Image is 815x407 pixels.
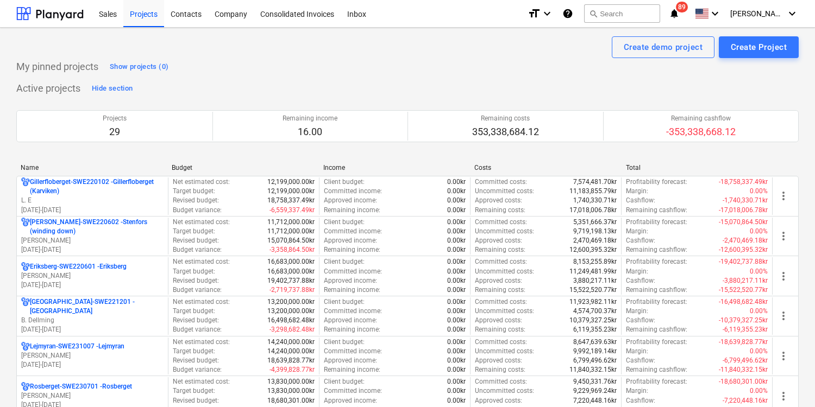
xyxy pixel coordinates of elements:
p: -2,470,469.18kr [723,236,768,245]
p: Budget variance : [173,285,222,295]
p: 13,830,000.00kr [267,377,315,386]
p: Client budget : [324,218,365,227]
p: -3,298,682.48kr [269,325,315,334]
div: Costs [474,164,617,171]
div: Hide section [92,82,133,95]
p: Client budget : [324,338,365,347]
p: -18,639,828.77kr [719,338,768,347]
p: 0.00kr [447,245,466,255]
p: Remaining costs : [475,206,525,215]
p: Uncommitted costs : [475,347,534,356]
p: 0.00kr [447,338,466,347]
p: Cashflow : [626,316,655,325]
p: Cashflow : [626,396,655,405]
p: Remaining cashflow : [626,365,687,374]
p: 0.00% [750,307,768,316]
p: Committed income : [324,386,382,396]
p: 0.00kr [447,356,466,365]
p: 16,498,682.48kr [267,316,315,325]
p: 17,018,006.78kr [569,206,617,215]
div: [PERSON_NAME]-SWE220602 -Stenfors (winding down)[PERSON_NAME][DATE]-[DATE] [21,218,164,255]
div: Project has multi currencies enabled [21,342,30,351]
p: 7,574,481.70kr [573,177,617,187]
p: Cashflow : [626,276,655,285]
p: 0.00kr [447,316,466,325]
p: Remaining costs [472,114,539,123]
p: 11,183,855.79kr [569,187,617,196]
p: Target budget : [173,187,215,196]
p: Revised budget : [173,316,219,325]
div: Project has multi currencies enabled [21,262,30,271]
div: Project has multi currencies enabled [21,218,30,236]
p: 18,680,301.00kr [267,396,315,405]
p: Profitability forecast : [626,297,687,307]
p: 0.00kr [447,196,466,205]
p: Net estimated cost : [173,338,230,347]
div: Budget [172,164,314,171]
button: Hide section [89,80,135,97]
p: Margin : [626,386,648,396]
p: Cashflow : [626,196,655,205]
p: -6,119,355.23kr [723,325,768,334]
p: Committed costs : [475,218,527,227]
p: 0.00kr [447,285,466,295]
p: [PERSON_NAME] [21,236,164,245]
p: Committed income : [324,267,382,276]
p: 15,070,864.50kr [267,236,315,245]
p: 16,683,000.00kr [267,267,315,276]
span: [PERSON_NAME] [730,9,785,18]
p: Committed income : [324,307,382,316]
p: Approved income : [324,316,377,325]
i: notifications [669,7,680,20]
p: -19,402,737.88kr [719,257,768,266]
p: Eriksberg-SWE220601 - Eriksberg [30,262,127,271]
p: [GEOGRAPHIC_DATA]-SWE221201 - [GEOGRAPHIC_DATA] [30,297,164,316]
p: 16,683,000.00kr [267,257,315,266]
p: Committed costs : [475,338,527,347]
p: Committed costs : [475,257,527,266]
p: [DATE] - [DATE] [21,360,164,370]
div: Project has multi currencies enabled [21,177,30,196]
p: 11,840,332.15kr [569,365,617,374]
p: 9,229,969.24kr [573,386,617,396]
p: Approved income : [324,196,377,205]
p: Uncommitted costs : [475,386,534,396]
p: 13,830,000.00kr [267,386,315,396]
p: Revised budget : [173,196,219,205]
p: 0.00kr [447,396,466,405]
p: 8,647,639.63kr [573,338,617,347]
p: Margin : [626,227,648,236]
p: Uncommitted costs : [475,187,534,196]
div: Project has multi currencies enabled [21,297,30,316]
p: -1,740,330.71kr [723,196,768,205]
p: 18,758,337.49kr [267,196,315,205]
p: Approved costs : [475,276,522,285]
p: 12,600,395.32kr [569,245,617,255]
p: Margin : [626,347,648,356]
p: Net estimated cost : [173,297,230,307]
p: 0.00kr [447,267,466,276]
p: Committed costs : [475,177,527,187]
span: more_vert [777,189,790,202]
p: 0.00% [750,386,768,396]
p: 11,712,000.00kr [267,218,315,227]
p: Revised budget : [173,356,219,365]
p: 0.00% [750,187,768,196]
p: 0.00kr [447,177,466,187]
p: 11,712,000.00kr [267,227,315,236]
p: Uncommitted costs : [475,227,534,236]
p: 2,470,469.18kr [573,236,617,245]
div: Income [323,164,466,171]
div: Create Project [731,40,787,54]
p: 0.00kr [447,297,466,307]
p: Approved income : [324,276,377,285]
div: Total [626,164,768,171]
p: 0.00kr [447,257,466,266]
p: 0.00kr [447,206,466,215]
p: Target budget : [173,227,215,236]
p: -18,680,301.00kr [719,377,768,386]
p: -16,498,682.48kr [719,297,768,307]
i: keyboard_arrow_down [709,7,722,20]
span: more_vert [777,270,790,283]
p: 9,719,198.13kr [573,227,617,236]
